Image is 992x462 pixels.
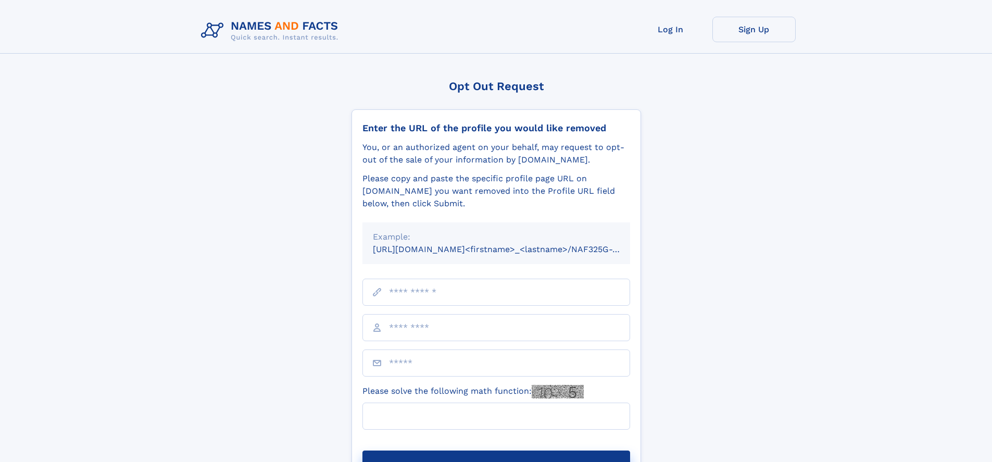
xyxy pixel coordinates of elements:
[362,385,584,398] label: Please solve the following math function:
[197,17,347,45] img: Logo Names and Facts
[712,17,796,42] a: Sign Up
[351,80,641,93] div: Opt Out Request
[362,172,630,210] div: Please copy and paste the specific profile page URL on [DOMAIN_NAME] you want removed into the Pr...
[373,244,650,254] small: [URL][DOMAIN_NAME]<firstname>_<lastname>/NAF325G-xxxxxxxx
[362,122,630,134] div: Enter the URL of the profile you would like removed
[629,17,712,42] a: Log In
[373,231,620,243] div: Example:
[362,141,630,166] div: You, or an authorized agent on your behalf, may request to opt-out of the sale of your informatio...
